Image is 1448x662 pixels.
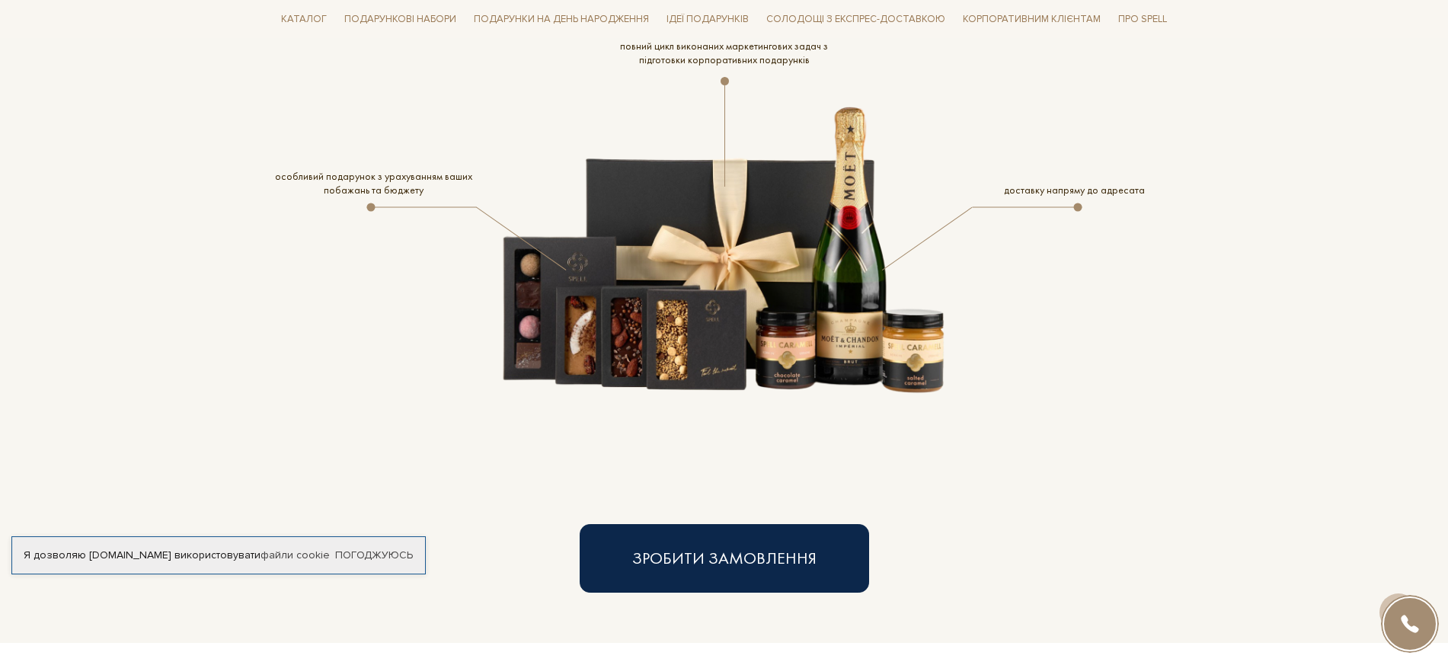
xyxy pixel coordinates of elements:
span: Каталог [275,8,333,31]
div: особливий подарунок з урахуванням ваших побажань та бюджету [252,171,496,207]
a: Корпоративним клієнтам [957,6,1107,32]
span: Подарунки на День народження [468,8,655,31]
button: Зробити замовлення [580,524,869,593]
span: Ідеї подарунків [660,8,755,31]
div: доставку напряму до адресата [953,171,1197,207]
a: Солодощі з експрес-доставкою [760,6,951,32]
div: повний цикл виконаних маркетингових задач з підготовки корпоративних подарунків [603,41,846,77]
div: Я дозволяю [DOMAIN_NAME] використовувати [12,548,425,562]
a: файли cookie [261,548,330,561]
span: Про Spell [1112,8,1173,31]
span: Подарункові набори [338,8,462,31]
a: Погоджуюсь [335,548,413,562]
